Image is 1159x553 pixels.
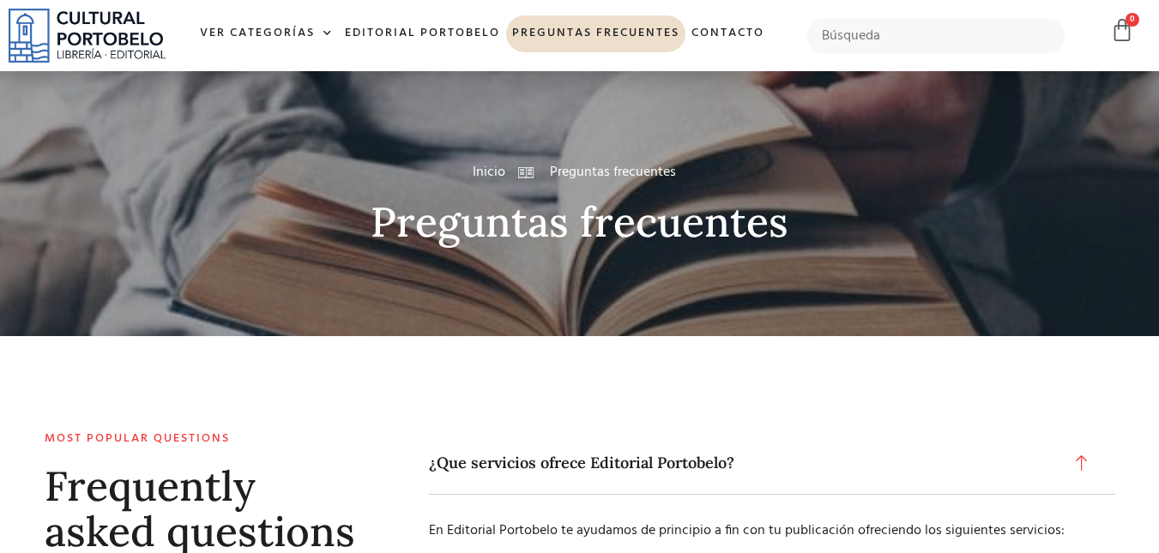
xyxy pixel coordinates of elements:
span: ¿Que servicios ofrece Editorial Portobelo? [429,454,743,472]
span: Preguntas frecuentes [546,162,676,183]
a: Preguntas frecuentes [506,15,685,52]
a: Inicio [473,162,505,183]
h2: Most popular questions [45,432,374,447]
p: En Editorial Portobelo te ayudamos de principio a fin con tu publicación ofreciendo los siguiente... [429,520,1090,541]
h2: Preguntas frecuentes [39,200,1120,245]
span: 0 [1126,13,1139,27]
a: 0 [1110,18,1134,43]
a: Contacto [685,15,770,52]
input: Búsqueda [807,18,1065,54]
a: ¿Que servicios ofrece Editorial Portobelo? [429,432,1115,495]
a: Ver Categorías [194,15,339,52]
a: Editorial Portobelo [339,15,506,52]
